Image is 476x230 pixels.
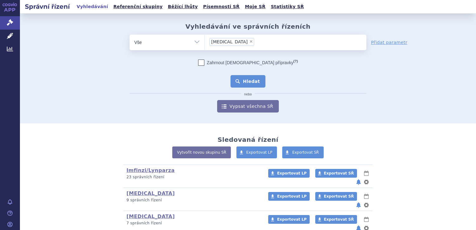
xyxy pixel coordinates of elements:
button: nastavení [363,178,369,186]
a: Exportovat SŘ [315,169,357,178]
span: Exportovat LP [277,194,307,199]
h2: Sledovaná řízení [217,136,278,143]
a: Vytvořit novou skupinu SŘ [172,146,231,158]
a: Běžící lhůty [166,2,200,11]
a: Exportovat LP [268,169,310,178]
i: nebo [241,93,255,96]
button: Hledat [231,75,266,88]
span: Exportovat SŘ [324,194,354,199]
a: Exportovat LP [268,192,310,201]
button: notifikace [355,178,362,186]
span: Exportovat LP [277,171,307,175]
a: Exportovat LP [236,146,277,158]
a: Exportovat SŘ [315,192,357,201]
button: nastavení [363,201,369,209]
abbr: (?) [293,59,298,63]
p: 7 správních řízení [126,221,260,226]
a: Imfinzi/Lynparza [126,167,175,173]
a: [MEDICAL_DATA] [126,213,175,219]
a: Referenční skupiny [112,2,164,11]
button: lhůty [363,216,369,223]
span: Exportovat SŘ [292,150,319,155]
button: lhůty [363,170,369,177]
a: Statistiky SŘ [269,2,306,11]
label: Zahrnout [DEMOGRAPHIC_DATA] přípravky [198,60,298,66]
p: 9 správních řízení [126,198,260,203]
p: 23 správních řízení [126,175,260,180]
a: Exportovat LP [268,215,310,224]
button: notifikace [355,201,362,209]
h2: Správní řízení [20,2,75,11]
span: Exportovat LP [277,217,307,222]
a: Moje SŘ [243,2,267,11]
a: Písemnosti SŘ [201,2,241,11]
span: Exportovat LP [246,150,273,155]
a: Přidat parametr [371,39,407,46]
span: Exportovat SŘ [324,171,354,175]
a: [MEDICAL_DATA] [126,190,175,196]
a: Vyhledávání [75,2,110,11]
span: Exportovat SŘ [324,217,354,222]
a: Exportovat SŘ [315,215,357,224]
h2: Vyhledávání ve správních řízeních [185,23,311,30]
span: × [249,40,253,43]
input: [MEDICAL_DATA] [256,38,286,46]
a: Exportovat SŘ [282,146,324,158]
button: lhůty [363,193,369,200]
a: Vypsat všechna SŘ [217,100,279,113]
span: [MEDICAL_DATA] [211,40,248,44]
